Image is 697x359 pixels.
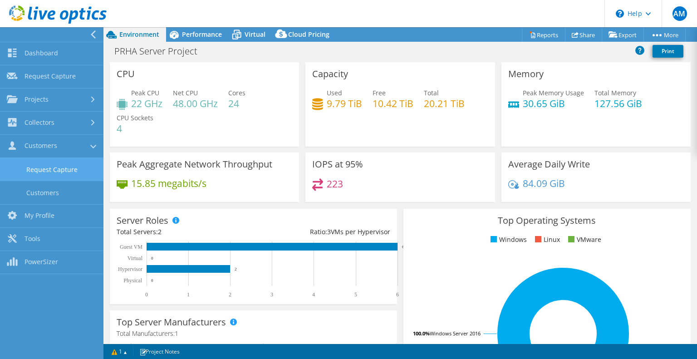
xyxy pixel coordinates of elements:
[131,89,159,97] span: Peak CPU
[131,98,162,108] h4: 22 GHz
[616,10,624,18] svg: \n
[229,291,231,298] text: 2
[117,159,272,169] h3: Peak Aggregate Network Throughput
[270,291,273,298] text: 3
[151,256,153,261] text: 0
[173,98,218,108] h4: 48.00 GHz
[117,329,390,339] h4: Total Manufacturers:
[151,278,153,283] text: 0
[117,216,168,226] h3: Server Roles
[117,317,226,327] h3: Top Server Manufacturers
[523,98,584,108] h4: 30.65 GiB
[133,346,186,357] a: Project Notes
[424,89,439,97] span: Total
[424,98,465,108] h4: 20.21 TiB
[288,30,329,39] span: Cloud Pricing
[430,330,481,337] tspan: Windows Server 2016
[245,30,265,39] span: Virtual
[228,89,245,97] span: Cores
[643,28,686,42] a: More
[566,235,601,245] li: VMware
[117,227,253,237] div: Total Servers:
[594,98,642,108] h4: 127.56 GiB
[105,346,133,357] a: 1
[373,89,386,97] span: Free
[128,255,143,261] text: Virtual
[312,159,363,169] h3: IOPS at 95%
[602,28,644,42] a: Export
[413,330,430,337] tspan: 100.0%
[117,123,153,133] h4: 4
[312,291,315,298] text: 4
[145,291,148,298] text: 0
[354,291,357,298] text: 5
[173,89,198,97] span: Net CPU
[327,89,342,97] span: Used
[672,6,687,21] span: AM
[110,46,211,56] h1: PRHA Server Project
[396,291,399,298] text: 6
[235,267,237,271] text: 2
[508,69,544,79] h3: Memory
[522,28,565,42] a: Reports
[123,277,142,284] text: Physical
[158,227,162,236] span: 2
[594,89,636,97] span: Total Memory
[523,89,584,97] span: Peak Memory Usage
[253,227,390,237] div: Ratio: VMs per Hypervisor
[653,45,683,58] a: Print
[508,159,590,169] h3: Average Daily Write
[327,227,331,236] span: 3
[228,98,245,108] h4: 24
[533,235,560,245] li: Linux
[327,98,362,108] h4: 9.79 TiB
[175,329,178,338] span: 1
[118,266,142,272] text: Hypervisor
[119,30,159,39] span: Environment
[120,244,142,250] text: Guest VM
[327,179,343,189] h4: 223
[488,235,527,245] li: Windows
[182,30,222,39] span: Performance
[523,178,565,188] h4: 84.09 GiB
[117,69,135,79] h3: CPU
[187,291,190,298] text: 1
[373,98,413,108] h4: 10.42 TiB
[131,178,206,188] h4: 15.85 megabits/s
[117,113,153,122] span: CPU Sockets
[410,216,684,226] h3: Top Operating Systems
[312,69,348,79] h3: Capacity
[565,28,602,42] a: Share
